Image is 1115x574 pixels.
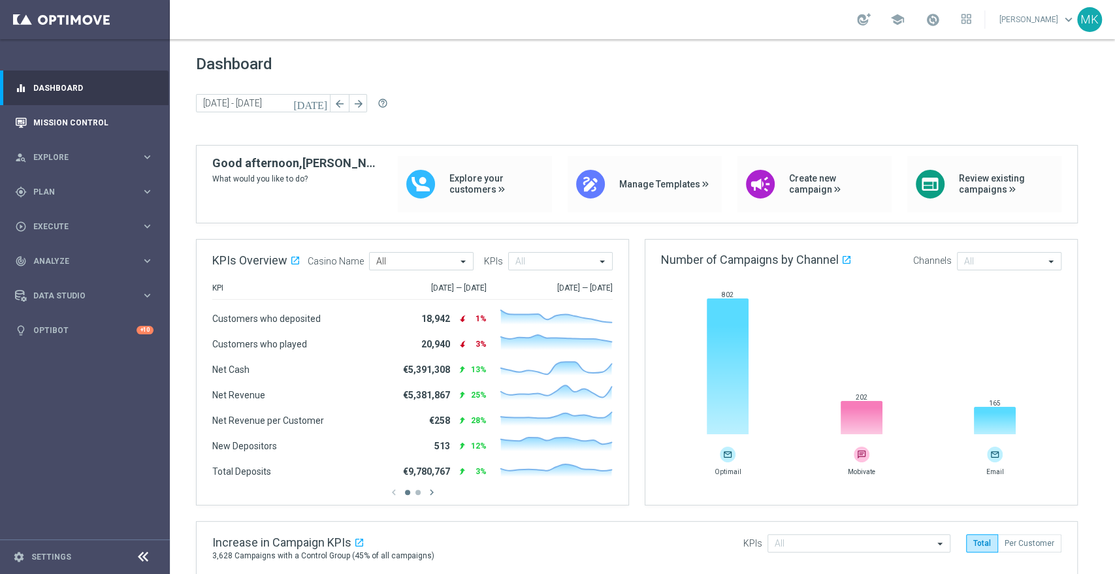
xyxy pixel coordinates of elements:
[33,105,154,140] a: Mission Control
[15,186,141,198] div: Plan
[141,255,154,267] i: keyboard_arrow_right
[15,255,141,267] div: Analyze
[14,83,154,93] button: equalizer Dashboard
[15,313,154,347] div: Optibot
[890,12,905,27] span: school
[14,291,154,301] button: Data Studio keyboard_arrow_right
[141,151,154,163] i: keyboard_arrow_right
[33,257,141,265] span: Analyze
[137,326,154,334] div: +10
[15,82,27,94] i: equalizer
[14,256,154,266] button: track_changes Analyze keyboard_arrow_right
[33,313,137,347] a: Optibot
[15,290,141,302] div: Data Studio
[15,221,141,232] div: Execute
[141,185,154,198] i: keyboard_arrow_right
[998,10,1077,29] a: [PERSON_NAME]keyboard_arrow_down
[15,71,154,105] div: Dashboard
[33,71,154,105] a: Dashboard
[15,151,27,163] i: person_search
[14,118,154,128] button: Mission Control
[141,220,154,232] i: keyboard_arrow_right
[15,151,141,163] div: Explore
[14,221,154,232] button: play_circle_outline Execute keyboard_arrow_right
[31,553,71,561] a: Settings
[15,221,27,232] i: play_circle_outline
[1077,7,1102,32] div: MK
[14,187,154,197] button: gps_fixed Plan keyboard_arrow_right
[33,223,141,231] span: Execute
[13,551,25,563] i: settings
[14,152,154,163] button: person_search Explore keyboard_arrow_right
[15,325,27,336] i: lightbulb
[33,188,141,196] span: Plan
[15,255,27,267] i: track_changes
[1061,12,1076,27] span: keyboard_arrow_down
[15,186,27,198] i: gps_fixed
[14,325,154,336] button: lightbulb Optibot +10
[15,105,154,140] div: Mission Control
[141,289,154,302] i: keyboard_arrow_right
[33,153,141,161] span: Explore
[33,292,141,300] span: Data Studio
